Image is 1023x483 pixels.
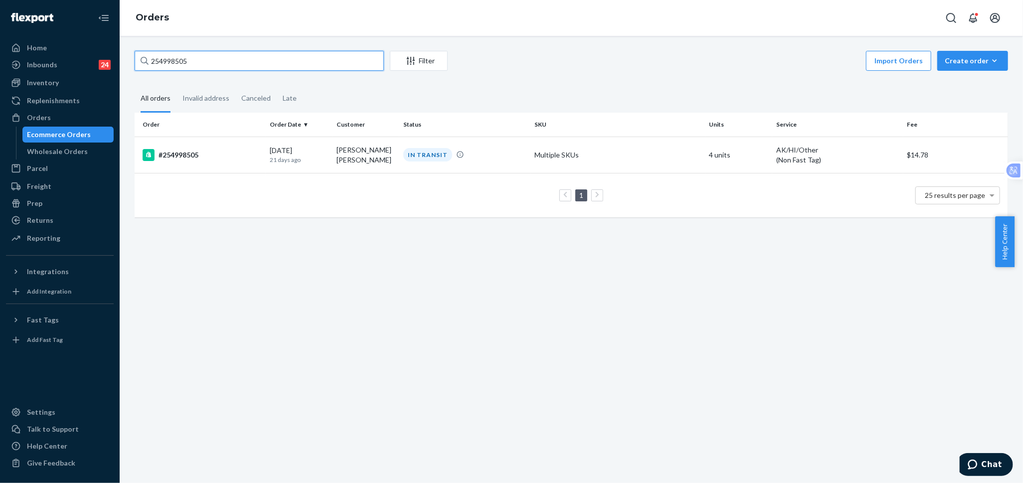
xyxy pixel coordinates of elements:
ol: breadcrumbs [128,3,177,32]
div: (Non Fast Tag) [776,155,899,165]
div: Orders [27,113,51,123]
a: Replenishments [6,93,114,109]
iframe: Opens a widget where you can chat to one of our agents [960,453,1013,478]
th: Fee [903,113,1008,137]
button: Fast Tags [6,312,114,328]
th: Units [705,113,772,137]
div: Integrations [27,267,69,277]
div: Parcel [27,163,48,173]
div: Add Integration [27,287,71,296]
td: Multiple SKUs [530,137,705,173]
th: Order Date [266,113,333,137]
div: Filter [390,56,447,66]
div: Fast Tags [27,315,59,325]
button: Open account menu [985,8,1005,28]
div: Give Feedback [27,458,75,468]
th: Order [135,113,266,137]
a: Ecommerce Orders [22,127,114,143]
div: Wholesale Orders [27,147,88,157]
a: Home [6,40,114,56]
div: All orders [141,85,170,113]
span: 25 results per page [925,191,986,199]
a: Page 1 is your current page [577,191,585,199]
a: Freight [6,178,114,194]
input: Search orders [135,51,384,71]
button: Give Feedback [6,455,114,471]
button: Integrations [6,264,114,280]
td: [PERSON_NAME] [PERSON_NAME] [333,137,399,173]
a: Inbounds24 [6,57,114,73]
p: 21 days ago [270,156,329,164]
div: Home [27,43,47,53]
a: Prep [6,195,114,211]
div: [DATE] [270,146,329,164]
div: Canceled [241,85,271,111]
td: $14.78 [903,137,1008,173]
button: Open Search Box [941,8,961,28]
div: Talk to Support [27,424,79,434]
div: Add Fast Tag [27,335,63,344]
a: Reporting [6,230,114,246]
th: Status [399,113,530,137]
div: Ecommerce Orders [27,130,91,140]
button: Create order [937,51,1008,71]
div: #254998505 [143,149,262,161]
th: Service [772,113,903,137]
td: 4 units [705,137,772,173]
a: Add Integration [6,284,114,300]
div: Inventory [27,78,59,88]
div: Replenishments [27,96,80,106]
a: Orders [6,110,114,126]
a: Help Center [6,438,114,454]
div: IN TRANSIT [403,148,452,161]
div: Freight [27,181,51,191]
a: Returns [6,212,114,228]
button: Close Navigation [94,8,114,28]
button: Open notifications [963,8,983,28]
a: Parcel [6,161,114,176]
div: Create order [945,56,1001,66]
div: Late [283,85,297,111]
div: Reporting [27,233,60,243]
div: Help Center [27,441,67,451]
th: SKU [530,113,705,137]
div: 24 [99,60,111,70]
div: Invalid address [182,85,229,111]
button: Import Orders [866,51,931,71]
img: Flexport logo [11,13,53,23]
div: Settings [27,407,55,417]
a: Settings [6,404,114,420]
a: Inventory [6,75,114,91]
a: Add Fast Tag [6,332,114,348]
button: Filter [390,51,448,71]
div: Inbounds [27,60,57,70]
button: Help Center [995,216,1015,267]
a: Wholesale Orders [22,144,114,160]
button: Talk to Support [6,421,114,437]
p: AK/HI/Other [776,145,899,155]
div: Prep [27,198,42,208]
div: Customer [337,120,395,129]
a: Orders [136,12,169,23]
div: Returns [27,215,53,225]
